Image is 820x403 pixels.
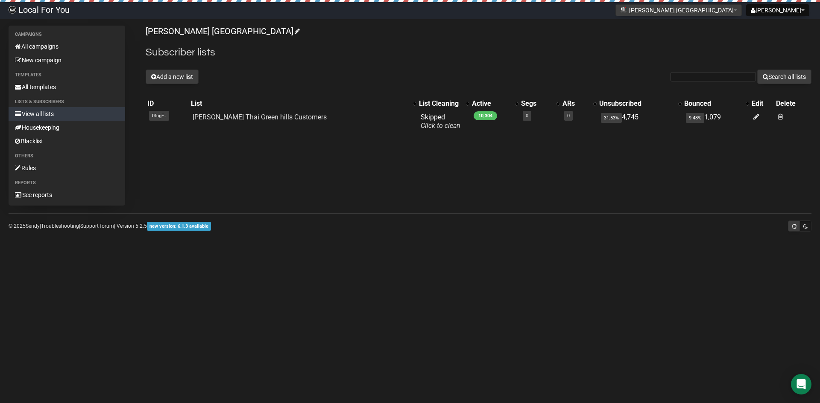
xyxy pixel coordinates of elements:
a: Sendy [26,223,40,229]
div: Active [472,99,511,108]
a: Housekeeping [9,121,125,134]
a: Troubleshooting [41,223,79,229]
li: Templates [9,70,125,80]
th: Segs: No sort applied, activate to apply an ascending sort [519,98,561,110]
a: All campaigns [9,40,125,53]
th: ID: No sort applied, sorting is disabled [146,98,189,110]
a: View all lists [9,107,125,121]
a: Support forum [80,223,114,229]
div: Edit [752,99,773,108]
th: List Cleaning: No sort applied, activate to apply an ascending sort [417,98,470,110]
a: All templates [9,80,125,94]
a: [PERSON_NAME] Thai Green hills Customers [193,113,327,121]
div: Bounced [684,99,742,108]
div: List [191,99,409,108]
li: Others [9,151,125,161]
button: [PERSON_NAME] [GEOGRAPHIC_DATA] [615,4,742,16]
li: Reports [9,178,125,188]
a: See reports [9,188,125,202]
p: © 2025 | | | Version 5.2.5 [9,221,211,231]
span: 0fugF.. [149,111,169,121]
div: Segs [521,99,552,108]
button: Search all lists [757,70,811,84]
a: [PERSON_NAME] [GEOGRAPHIC_DATA] [146,26,299,36]
a: Blacklist [9,134,125,148]
a: new version: 6.1.3 available [147,223,211,229]
div: Open Intercom Messenger [791,374,811,394]
div: List Cleaning [419,99,462,108]
span: 31.53% [601,113,622,123]
th: Active: No sort applied, activate to apply an ascending sort [470,98,519,110]
button: [PERSON_NAME] [746,4,809,16]
td: 4,745 [597,110,682,133]
li: Campaigns [9,29,125,40]
a: 0 [526,113,528,119]
span: Skipped [421,113,460,130]
div: Delete [776,99,810,108]
span: 10,304 [474,111,497,120]
li: Lists & subscribers [9,97,125,107]
td: 1,079 [682,110,750,133]
th: Delete: No sort applied, sorting is disabled [774,98,811,110]
a: Rules [9,161,125,175]
th: ARs: No sort applied, activate to apply an ascending sort [561,98,597,110]
img: d61d2441668da63f2d83084b75c85b29 [9,6,16,14]
img: 45.png [620,6,627,13]
div: Unsubscribed [599,99,674,108]
div: ARs [562,99,589,108]
h2: Subscriber lists [146,45,811,60]
a: Click to clean [421,122,460,130]
span: new version: 6.1.3 available [147,222,211,231]
div: ID [147,99,187,108]
button: Add a new list [146,70,199,84]
a: 0 [567,113,570,119]
th: Edit: No sort applied, sorting is disabled [750,98,774,110]
span: 9.48% [686,113,704,123]
th: Bounced: No sort applied, activate to apply an ascending sort [682,98,750,110]
th: List: No sort applied, activate to apply an ascending sort [189,98,417,110]
a: New campaign [9,53,125,67]
th: Unsubscribed: No sort applied, activate to apply an ascending sort [597,98,682,110]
